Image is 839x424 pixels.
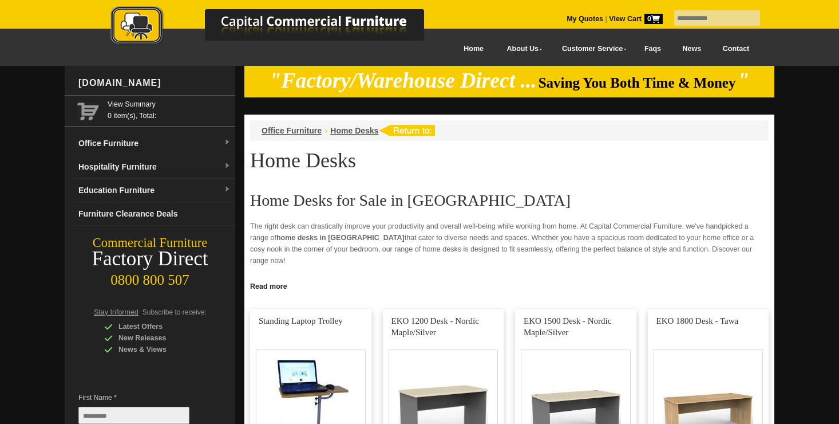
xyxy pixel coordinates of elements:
[494,36,549,62] a: About Us
[644,14,663,24] span: 0
[276,234,405,242] strong: home desks in [GEOGRAPHIC_DATA]
[738,69,750,92] em: "
[74,155,235,179] a: Hospitality Furnituredropdown
[224,139,231,146] img: dropdown
[104,344,213,355] div: News & Views
[224,186,231,193] img: dropdown
[65,251,235,267] div: Factory Direct
[549,36,634,62] a: Customer Service
[78,392,207,403] span: First Name *
[65,235,235,251] div: Commercial Furniture
[79,6,480,51] a: Capital Commercial Furniture Logo
[324,125,327,136] li: ›
[250,150,769,171] h1: Home Desks
[74,202,235,226] a: Furniture Clearance Deals
[74,66,235,100] div: [DOMAIN_NAME]
[65,266,235,288] div: 0800 800 507
[108,99,231,110] a: View Summary
[108,99,231,120] span: 0 item(s), Total:
[78,407,189,424] input: First Name *
[634,36,672,62] a: Faqs
[270,69,537,92] em: "Factory/Warehouse Direct ...
[672,36,712,62] a: News
[143,308,207,316] span: Subscribe to receive:
[607,15,663,23] a: View Cart0
[74,132,235,155] a: Office Furnituredropdown
[330,126,378,135] a: Home Desks
[79,6,480,48] img: Capital Commercial Furniture Logo
[250,276,769,293] h2: The Best Home Desks NZ Has To Offer
[250,221,769,266] p: The right desk can drastically improve your productivity and overall well-being while working fro...
[244,278,774,292] a: Click to read more
[262,126,322,135] a: Office Furniture
[378,125,435,136] img: return to
[539,75,736,91] span: Saving You Both Time & Money
[104,332,213,344] div: New Releases
[224,163,231,170] img: dropdown
[94,308,138,316] span: Stay Informed
[104,321,213,332] div: Latest Offers
[250,192,769,209] h2: Home Desks for Sale in [GEOGRAPHIC_DATA]
[609,15,663,23] strong: View Cart
[712,36,760,62] a: Contact
[567,15,603,23] a: My Quotes
[74,179,235,202] a: Education Furnituredropdown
